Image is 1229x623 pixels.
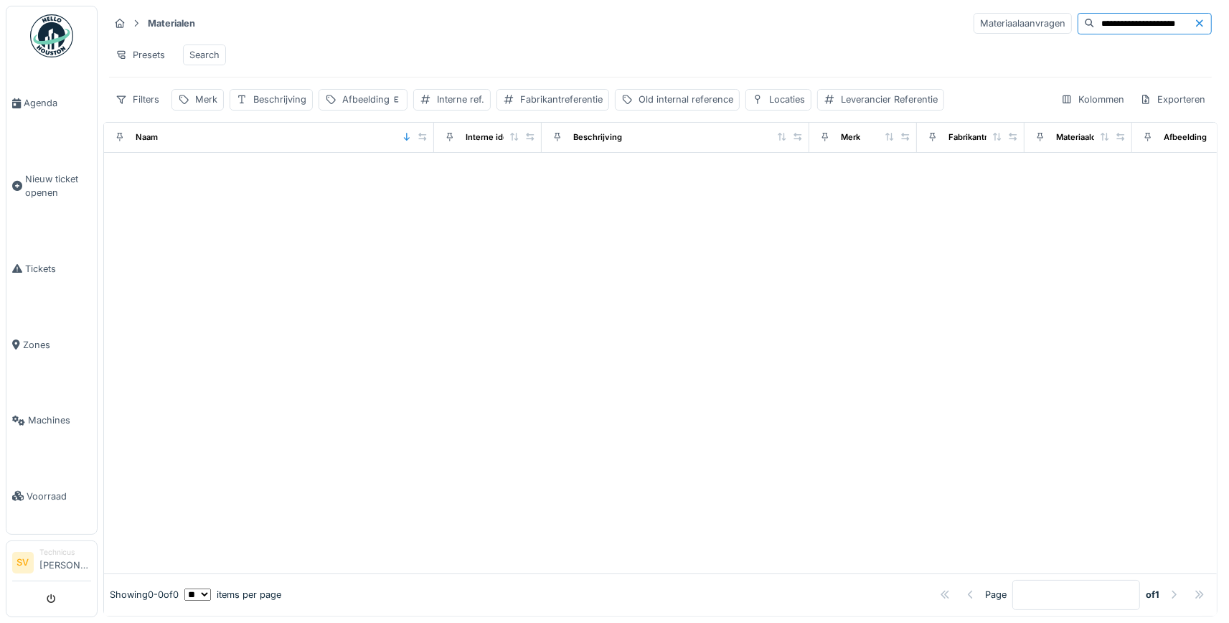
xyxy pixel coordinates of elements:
[6,306,97,383] a: Zones
[342,93,401,106] div: Afbeelding
[253,93,306,106] div: Beschrijving
[1056,131,1129,144] div: Materiaalcategorie
[6,383,97,459] a: Machines
[639,93,733,106] div: Old internal reference
[12,552,34,573] li: SV
[189,48,220,62] div: Search
[142,17,201,30] strong: Materialen
[6,141,97,231] a: Nieuw ticket openen
[1164,131,1207,144] div: Afbeelding
[27,489,91,503] span: Voorraad
[28,413,91,427] span: Machines
[136,131,158,144] div: Naam
[6,459,97,535] a: Voorraad
[573,131,622,144] div: Beschrijving
[6,65,97,141] a: Agenda
[184,588,281,601] div: items per page
[769,93,805,106] div: Locaties
[109,89,166,110] div: Filters
[437,93,484,106] div: Interne ref.
[39,547,91,578] li: [PERSON_NAME]
[841,93,938,106] div: Leverancier Referentie
[39,547,91,558] div: Technicus
[25,172,91,200] span: Nieuw ticket openen
[1134,89,1212,110] div: Exporteren
[1146,588,1159,601] strong: of 1
[985,588,1007,601] div: Page
[520,93,603,106] div: Fabrikantreferentie
[12,547,91,581] a: SV Technicus[PERSON_NAME]
[948,131,1023,144] div: Fabrikantreferentie
[24,96,91,110] span: Agenda
[23,338,91,352] span: Zones
[110,588,179,601] div: Showing 0 - 0 of 0
[974,13,1072,34] div: Materiaalaanvragen
[30,14,73,57] img: Badge_color-CXgf-gQk.svg
[109,44,171,65] div: Presets
[841,131,860,144] div: Merk
[466,131,543,144] div: Interne identificator
[25,262,91,276] span: Tickets
[1055,89,1131,110] div: Kolommen
[6,231,97,307] a: Tickets
[195,93,217,106] div: Merk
